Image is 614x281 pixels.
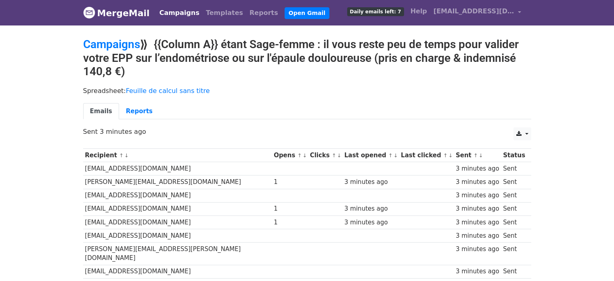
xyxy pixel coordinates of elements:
a: Open Gmail [285,7,329,19]
th: Sent [454,149,501,162]
td: Sent [501,189,527,202]
td: Sent [501,229,527,242]
th: Opens [272,149,308,162]
a: Feuille de calcul sans titre [126,87,210,95]
div: 3 minutes ago [456,177,499,187]
th: Status [501,149,527,162]
a: ↑ [474,152,478,158]
div: 3 minutes ago [456,245,499,254]
td: Sent [501,216,527,229]
th: Recipient [83,149,272,162]
a: Help [407,3,430,19]
a: ↓ [124,152,129,158]
div: 3 minutes ago [456,218,499,227]
td: Sent [501,162,527,175]
p: Spreadsheet: [83,87,531,95]
td: [EMAIL_ADDRESS][DOMAIN_NAME] [83,202,272,216]
td: [PERSON_NAME][EMAIL_ADDRESS][PERSON_NAME][DOMAIN_NAME] [83,242,272,265]
a: Daily emails left: 7 [344,3,407,19]
div: 3 minutes ago [344,177,397,187]
a: ↓ [394,152,398,158]
td: [EMAIL_ADDRESS][DOMAIN_NAME] [83,189,272,202]
td: [EMAIL_ADDRESS][DOMAIN_NAME] [83,229,272,242]
a: Campaigns [156,5,203,21]
td: Sent [501,175,527,189]
div: 3 minutes ago [456,204,499,213]
td: [EMAIL_ADDRESS][DOMAIN_NAME] [83,216,272,229]
a: Reports [119,103,159,120]
a: MergeMail [83,4,150,21]
span: Daily emails left: 7 [347,7,404,16]
div: 1 [274,177,306,187]
a: ↑ [332,152,336,158]
th: Last clicked [399,149,454,162]
a: Emails [83,103,119,120]
div: 3 minutes ago [456,164,499,173]
td: Sent [501,265,527,278]
a: ↑ [388,152,393,158]
a: ↓ [302,152,307,158]
a: Templates [203,5,246,21]
th: Clicks [308,149,342,162]
a: ↓ [479,152,483,158]
div: 3 minutes ago [456,191,499,200]
p: Sent 3 minutes ago [83,127,531,136]
td: [EMAIL_ADDRESS][DOMAIN_NAME] [83,265,272,278]
div: 1 [274,218,306,227]
a: ↓ [448,152,453,158]
a: [EMAIL_ADDRESS][DOMAIN_NAME] [430,3,525,22]
a: Campaigns [83,38,140,51]
div: 3 minutes ago [456,267,499,276]
img: MergeMail logo [83,6,95,19]
td: Sent [501,202,527,216]
a: ↑ [119,152,124,158]
div: 3 minutes ago [456,231,499,241]
div: 1 [274,204,306,213]
a: ↓ [337,152,342,158]
th: Last opened [342,149,399,162]
a: ↑ [298,152,302,158]
div: 3 minutes ago [344,204,397,213]
span: [EMAIL_ADDRESS][DOMAIN_NAME] [434,6,514,16]
div: 3 minutes ago [344,218,397,227]
a: ↑ [443,152,448,158]
td: Sent [501,242,527,265]
td: [PERSON_NAME][EMAIL_ADDRESS][DOMAIN_NAME] [83,175,272,189]
a: Reports [246,5,281,21]
td: [EMAIL_ADDRESS][DOMAIN_NAME] [83,162,272,175]
h2: ⟫ {{Column A}} étant Sage-femme : il vous reste peu de temps pour valider votre EPP sur l’endomét... [83,38,531,78]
